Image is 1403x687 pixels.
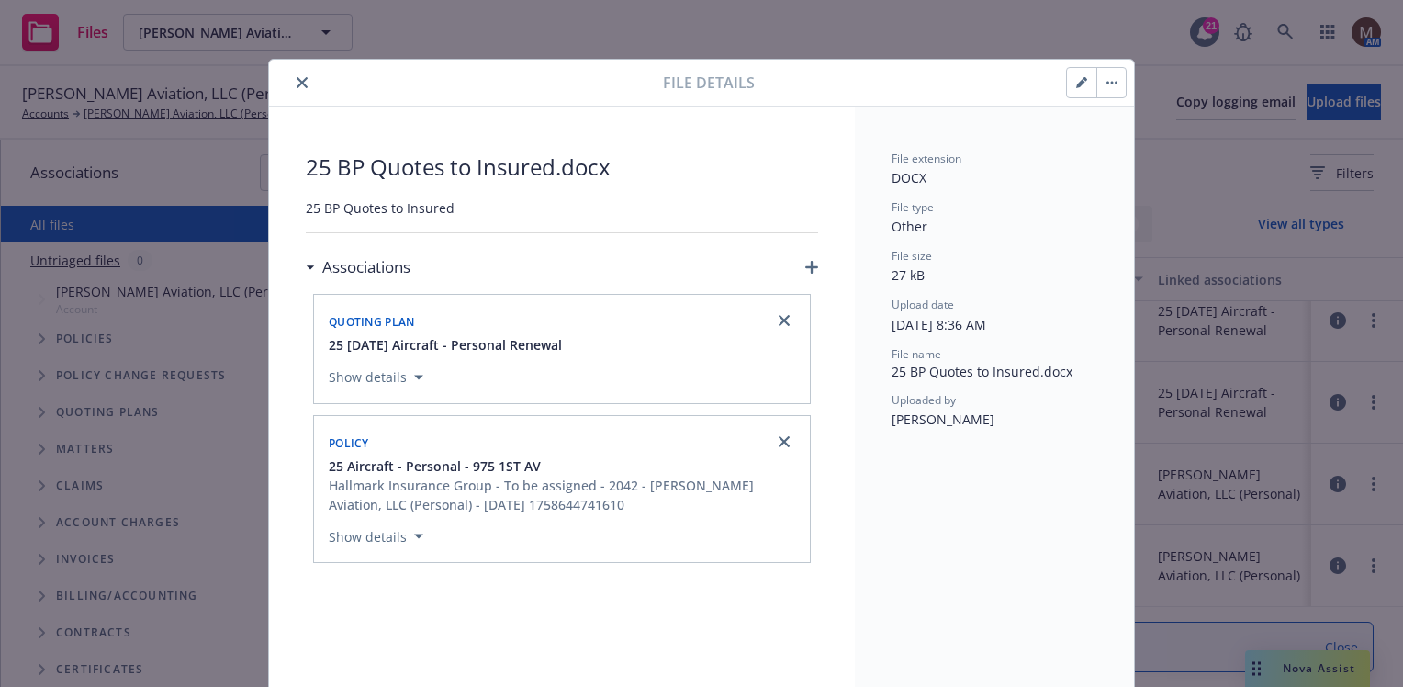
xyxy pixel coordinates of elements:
[329,435,369,451] span: Policy
[321,366,431,389] button: Show details
[892,199,934,215] span: File type
[322,255,410,279] h3: Associations
[773,431,795,453] a: close
[892,266,925,284] span: 27 kB
[892,392,956,408] span: Uploaded by
[892,151,961,166] span: File extension
[892,169,926,186] span: DOCX
[306,151,818,184] span: 25 BP Quotes to Insured.docx
[306,198,818,218] span: 25 BP Quotes to Insured
[892,316,986,333] span: [DATE] 8:36 AM
[892,248,932,264] span: File size
[892,297,954,312] span: Upload date
[329,456,799,476] button: 25 Aircraft - Personal - 975 1ST AV
[892,411,994,428] span: [PERSON_NAME]
[291,72,313,94] button: close
[329,476,799,514] div: Hallmark Insurance Group - To be assigned - 2042 - [PERSON_NAME] Aviation, LLC (Personal) - [DATE...
[321,525,431,547] button: Show details
[892,362,1097,381] span: 25 BP Quotes to Insured.docx
[329,456,541,476] span: 25 Aircraft - Personal - 975 1ST AV
[773,310,795,332] a: close
[329,314,415,330] span: Quoting plan
[892,346,941,362] span: File name
[892,218,927,235] span: Other
[663,72,755,94] span: File details
[306,255,410,279] div: Associations
[329,335,562,355] button: 25 [DATE] Aircraft - Personal Renewal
